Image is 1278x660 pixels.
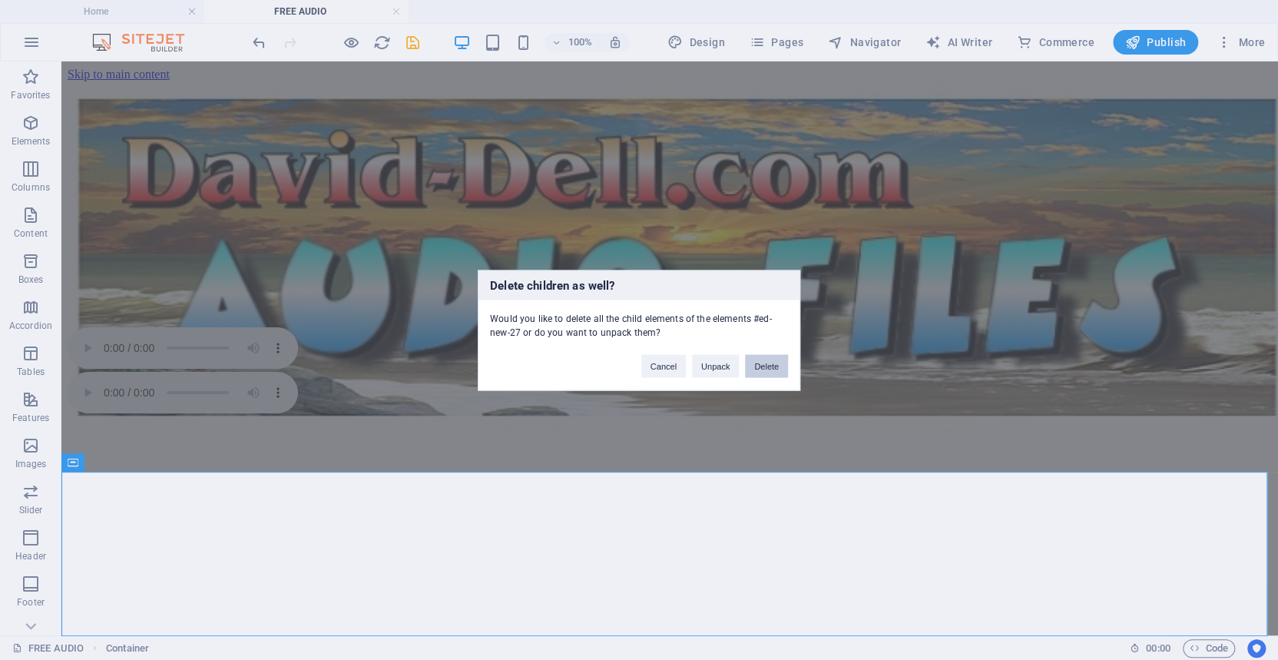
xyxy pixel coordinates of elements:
[745,354,788,377] button: Delete
[6,6,108,19] a: Skip to main content
[478,300,800,339] div: Would you like to delete all the child elements of the elements #ed-new-27 or do you want to unpa...
[692,354,739,377] button: Unpack
[641,354,686,377] button: Cancel
[478,270,800,300] h3: Delete children as well?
